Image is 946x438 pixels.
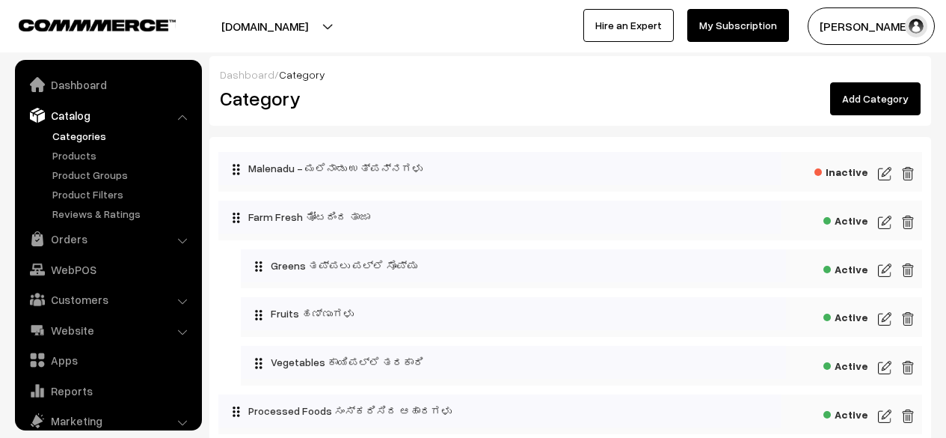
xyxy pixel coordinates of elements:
img: edit [878,310,891,328]
div: Vegetables ಕಾಯಿಪಲ್ಲೆ ತರಕಾರಿ [241,346,786,379]
a: Dashboard [19,71,197,98]
img: edit [878,165,891,183]
a: WebPOS [19,256,197,283]
img: drag [254,357,263,369]
a: Catalog [19,102,197,129]
span: Active [823,404,868,422]
img: edit [901,359,915,377]
img: user [905,15,927,37]
span: Active [823,258,868,277]
a: Categories [49,128,197,144]
a: Orders [19,225,197,252]
img: drag [232,163,241,175]
div: / [220,67,921,82]
a: Customers [19,286,197,313]
a: Reports [19,377,197,404]
img: drag [232,212,241,224]
img: edit [878,261,891,279]
img: drag [232,406,241,418]
img: drag [254,261,263,273]
h2: Category [220,87,559,110]
a: Marketing [19,407,197,434]
a: Hire an Expert [583,9,674,42]
div: Malenadu - ಮಲೆನಾಡು ಉತ್ಪನ್ನಗಳು [218,152,781,185]
img: COMMMERCE [19,19,176,31]
a: Apps [19,347,197,374]
div: Fruits ಹಣ್ಣುಗಳು [241,297,786,330]
img: edit [901,407,915,425]
a: Reviews & Ratings [49,206,197,222]
img: edit [901,213,915,231]
a: Products [49,147,197,163]
img: edit [878,407,891,425]
button: [PERSON_NAME] [808,7,935,45]
span: Category [279,68,325,81]
a: Website [19,317,197,344]
span: Active [823,210,868,228]
span: Active [823,355,868,374]
a: COMMMERCE [19,15,150,33]
img: edit [878,359,891,377]
img: edit [901,310,915,328]
img: edit [901,261,915,279]
a: Product Filters [49,186,197,202]
div: Farm Fresh ತೋಟದಿಂದ ತಾಜಾ [218,201,781,234]
button: [DOMAIN_NAME] [169,7,360,45]
div: Processed Foods ಸಂಸ್ಕರಿಸಿದ ಆಹಾರಗಳು [218,395,781,428]
button: Collapse [218,395,233,423]
span: Inactive [814,161,868,180]
img: edit [878,213,891,231]
a: Product Groups [49,167,197,183]
div: Greens ತಪ್ಪಲು ಪಲ್ಲೆ ಸೊಪ್ಪು [241,249,786,282]
button: Collapse [218,201,233,229]
span: Active [823,306,868,325]
img: drag [254,309,263,321]
a: Dashboard [220,68,274,81]
a: My Subscription [687,9,789,42]
img: edit [901,165,915,183]
a: Add Category [830,82,921,115]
